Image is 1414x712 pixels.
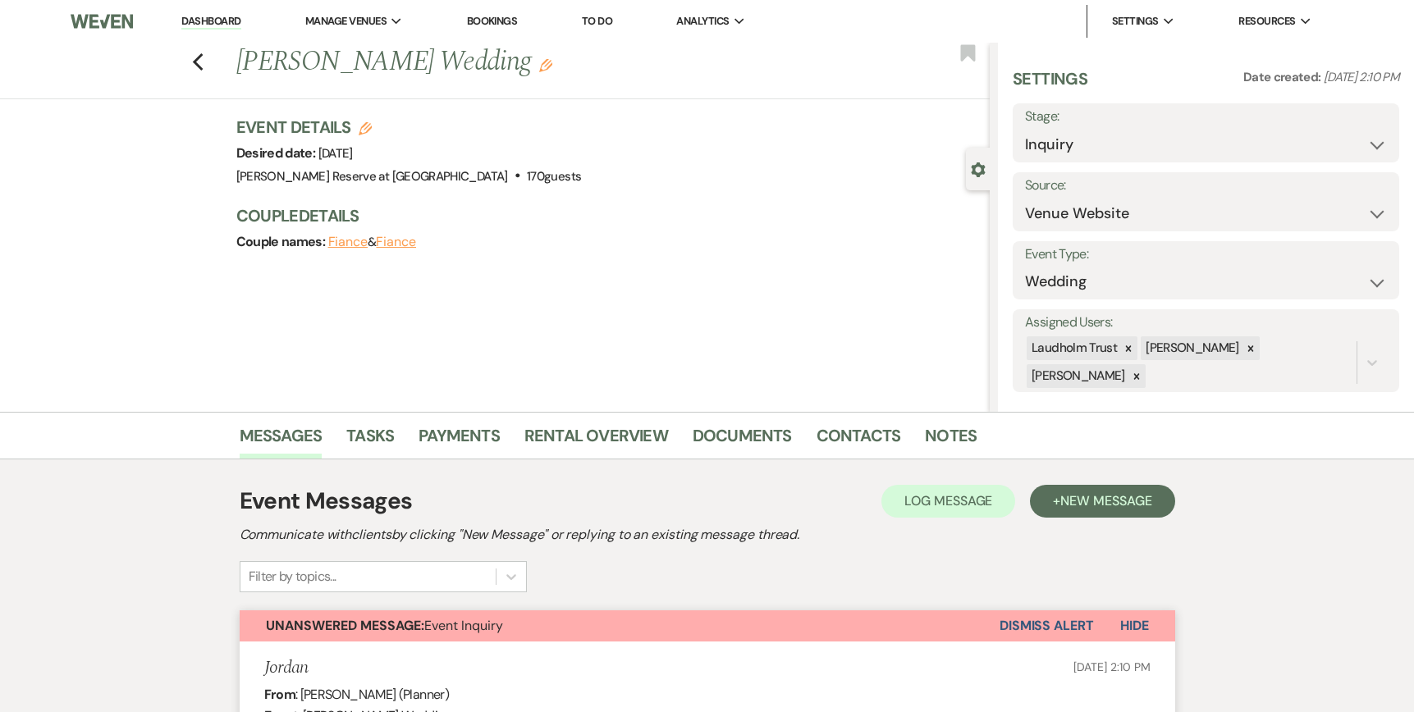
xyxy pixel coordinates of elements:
span: [DATE] 2:10 PM [1073,660,1150,674]
span: [DATE] 2:10 PM [1324,69,1399,85]
div: [PERSON_NAME] [1141,336,1242,360]
a: To Do [582,14,612,28]
span: Resources [1238,13,1295,30]
a: Contacts [817,422,901,459]
span: Settings [1112,13,1159,30]
strong: Unanswered Message: [266,617,424,634]
div: Laudholm Trust [1027,336,1119,360]
span: Log Message [904,492,992,509]
h2: Communicate with clients by clicking "New Message" or replying to an existing message thread. [240,525,1175,545]
span: Analytics [676,13,729,30]
h3: Couple Details [236,204,974,227]
a: Payments [419,422,500,459]
span: Couple names: [236,233,328,250]
button: Dismiss Alert [1000,610,1094,641]
span: New Message [1060,492,1151,509]
button: Fiance [328,235,368,249]
button: Log Message [881,485,1015,518]
span: Manage Venues [305,13,387,30]
div: Filter by topics... [249,567,336,586]
img: Weven Logo [71,4,133,39]
button: Edit [539,57,552,72]
span: [DATE] [318,145,353,162]
button: Close lead details [971,161,986,176]
span: 170 guests [527,168,581,185]
span: & [328,234,416,250]
label: Assigned Users: [1025,311,1387,335]
span: Desired date: [236,144,318,162]
a: Documents [693,422,792,459]
h1: Event Messages [240,484,413,518]
a: Tasks [346,422,394,459]
label: Event Type: [1025,243,1387,267]
h1: [PERSON_NAME] Wedding [236,43,833,82]
button: Fiance [376,235,416,249]
b: From [264,686,295,703]
h5: Jordan [264,658,309,678]
span: Hide [1120,617,1149,634]
div: [PERSON_NAME] [1027,364,1128,388]
h3: Settings [1013,67,1087,103]
button: Unanswered Message:Event Inquiry [240,610,1000,641]
span: Date created: [1243,69,1324,85]
button: Hide [1094,610,1175,641]
label: Source: [1025,174,1387,198]
h3: Event Details [236,116,582,139]
button: +New Message [1030,485,1174,518]
a: Rental Overview [524,422,668,459]
a: Notes [925,422,977,459]
a: Messages [240,422,323,459]
a: Bookings [467,14,518,28]
a: Dashboard [181,14,240,30]
label: Stage: [1025,105,1387,129]
span: Event Inquiry [266,617,503,634]
span: [PERSON_NAME] Reserve at [GEOGRAPHIC_DATA] [236,168,508,185]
